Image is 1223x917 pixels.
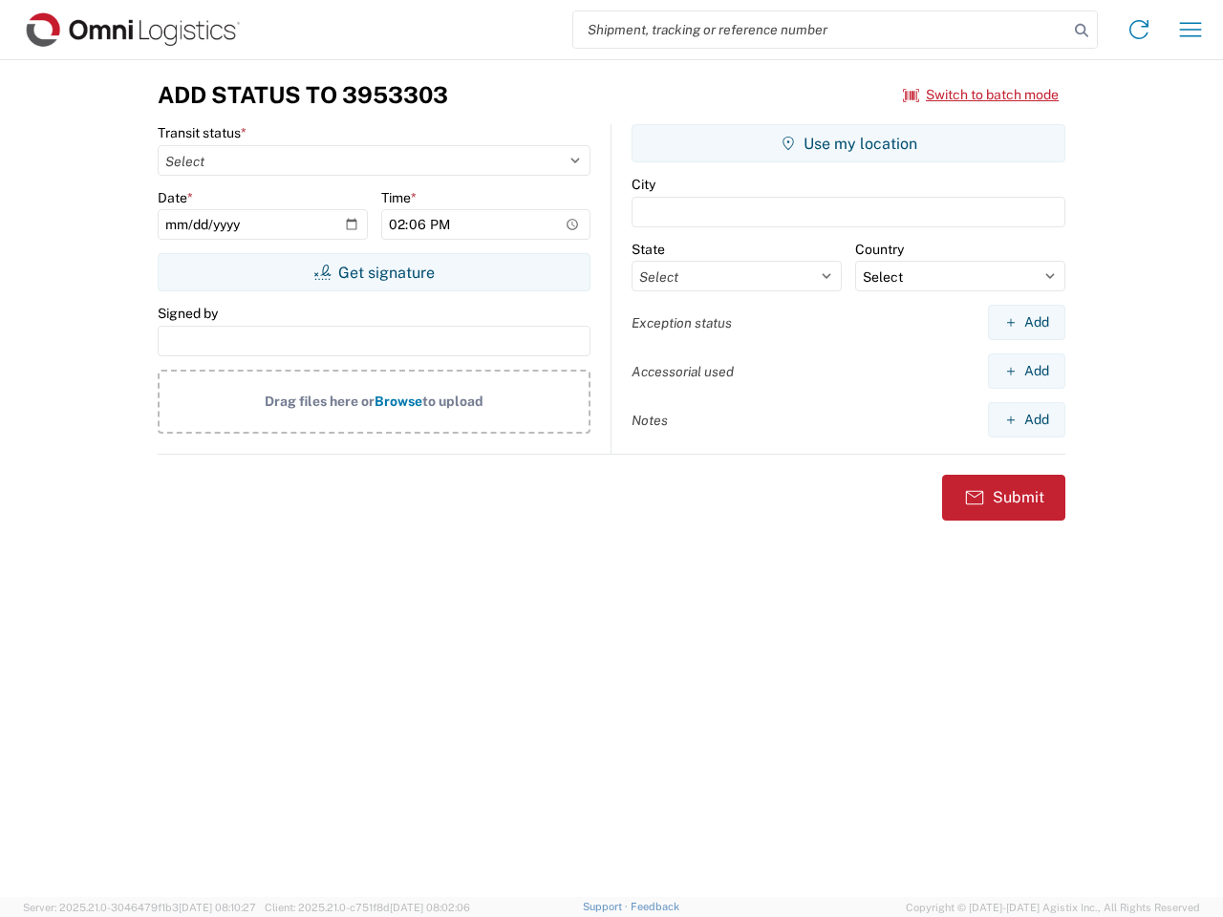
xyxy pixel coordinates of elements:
[632,314,732,331] label: Exception status
[158,81,448,109] h3: Add Status to 3953303
[390,902,470,913] span: [DATE] 08:02:06
[583,901,631,912] a: Support
[903,79,1059,111] button: Switch to batch mode
[632,176,655,193] label: City
[381,189,417,206] label: Time
[631,901,679,912] a: Feedback
[375,394,422,409] span: Browse
[855,241,904,258] label: Country
[158,189,193,206] label: Date
[988,353,1065,389] button: Add
[942,475,1065,521] button: Submit
[265,394,375,409] span: Drag files here or
[179,902,256,913] span: [DATE] 08:10:27
[632,124,1065,162] button: Use my location
[906,899,1200,916] span: Copyright © [DATE]-[DATE] Agistix Inc., All Rights Reserved
[573,11,1068,48] input: Shipment, tracking or reference number
[23,902,256,913] span: Server: 2025.21.0-3046479f1b3
[632,412,668,429] label: Notes
[988,402,1065,437] button: Add
[265,902,470,913] span: Client: 2025.21.0-c751f8d
[158,253,590,291] button: Get signature
[422,394,483,409] span: to upload
[158,305,218,322] label: Signed by
[988,305,1065,340] button: Add
[632,241,665,258] label: State
[158,124,247,141] label: Transit status
[632,363,734,380] label: Accessorial used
